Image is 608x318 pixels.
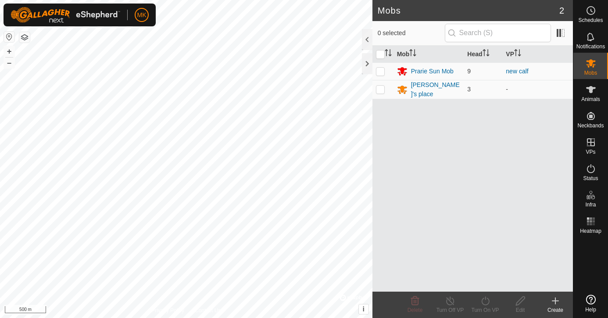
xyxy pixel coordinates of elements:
span: Mobs [584,70,597,76]
span: Neckbands [577,123,604,128]
button: Reset Map [4,32,14,42]
span: Schedules [578,18,603,23]
div: Turn Off VP [433,306,468,314]
p-sorticon: Activate to sort [483,51,490,58]
div: Edit [503,306,538,314]
a: Contact Us [195,307,221,314]
th: Head [464,46,502,63]
button: + [4,46,14,57]
th: Mob [393,46,464,63]
th: VP [502,46,573,63]
a: new calf [506,68,528,75]
img: Gallagher Logo [11,7,120,23]
p-sorticon: Activate to sort [409,51,416,58]
span: 0 selected [378,29,445,38]
h2: Mobs [378,5,559,16]
td: - [502,80,573,99]
button: Map Layers [19,32,30,43]
span: Animals [581,97,600,102]
span: Heatmap [580,228,601,234]
span: Help [585,307,596,312]
p-sorticon: Activate to sort [385,51,392,58]
input: Search (S) [445,24,551,42]
div: Create [538,306,573,314]
button: i [359,304,368,314]
span: VPs [586,149,595,155]
button: – [4,58,14,68]
div: [PERSON_NAME]'s place [411,80,461,99]
span: Status [583,176,598,181]
span: i [362,305,364,313]
span: Delete [408,307,423,313]
div: Prarie Sun Mob [411,67,454,76]
span: 9 [467,68,471,75]
span: 3 [467,86,471,93]
span: Infra [585,202,596,207]
p-sorticon: Activate to sort [514,51,521,58]
span: MK [137,11,147,20]
a: Privacy Policy [151,307,184,314]
span: 2 [559,4,564,17]
a: Help [573,291,608,316]
div: Turn On VP [468,306,503,314]
span: Notifications [576,44,605,49]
